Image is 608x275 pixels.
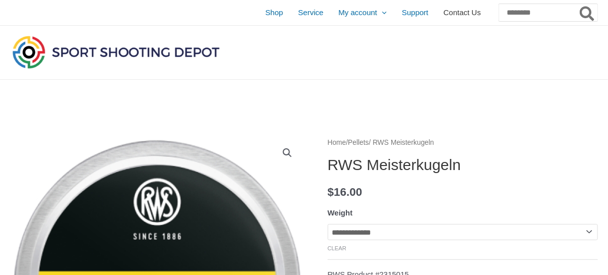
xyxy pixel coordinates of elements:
[578,4,597,21] button: Search
[328,136,598,149] nav: Breadcrumb
[10,33,222,71] img: Sport Shooting Depot
[328,186,334,198] span: $
[278,144,296,162] a: View full-screen image gallery
[328,139,346,146] a: Home
[328,245,347,251] a: Clear options
[328,208,353,217] label: Weight
[348,139,369,146] a: Pellets
[328,186,362,198] bdi: 16.00
[328,156,598,174] h1: RWS Meisterkugeln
